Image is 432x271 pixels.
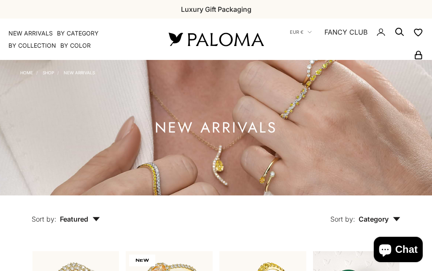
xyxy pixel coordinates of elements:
h1: NEW ARRIVALS [155,122,277,133]
button: Sort by: Category [311,195,420,231]
span: Featured [60,215,100,223]
span: NEW [129,255,155,266]
summary: By Color [60,41,91,50]
p: Luxury Gift Packaging [181,4,251,15]
button: Sort by: Featured [12,195,119,231]
a: FANCY CLUB [324,27,367,38]
span: EUR € [290,28,303,36]
span: Sort by: [32,215,57,223]
a: Home [20,70,33,75]
a: Shop [43,70,54,75]
nav: Breadcrumb [20,68,95,75]
summary: By Category [57,29,99,38]
nav: Secondary navigation [283,19,424,60]
nav: Primary navigation [8,29,148,50]
a: NEW ARRIVALS [64,70,95,75]
a: NEW ARRIVALS [8,29,53,38]
summary: By Collection [8,41,56,50]
inbox-online-store-chat: Shopify online store chat [371,237,425,264]
button: EUR € [290,28,312,36]
span: Sort by: [330,215,355,223]
span: Category [359,215,400,223]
